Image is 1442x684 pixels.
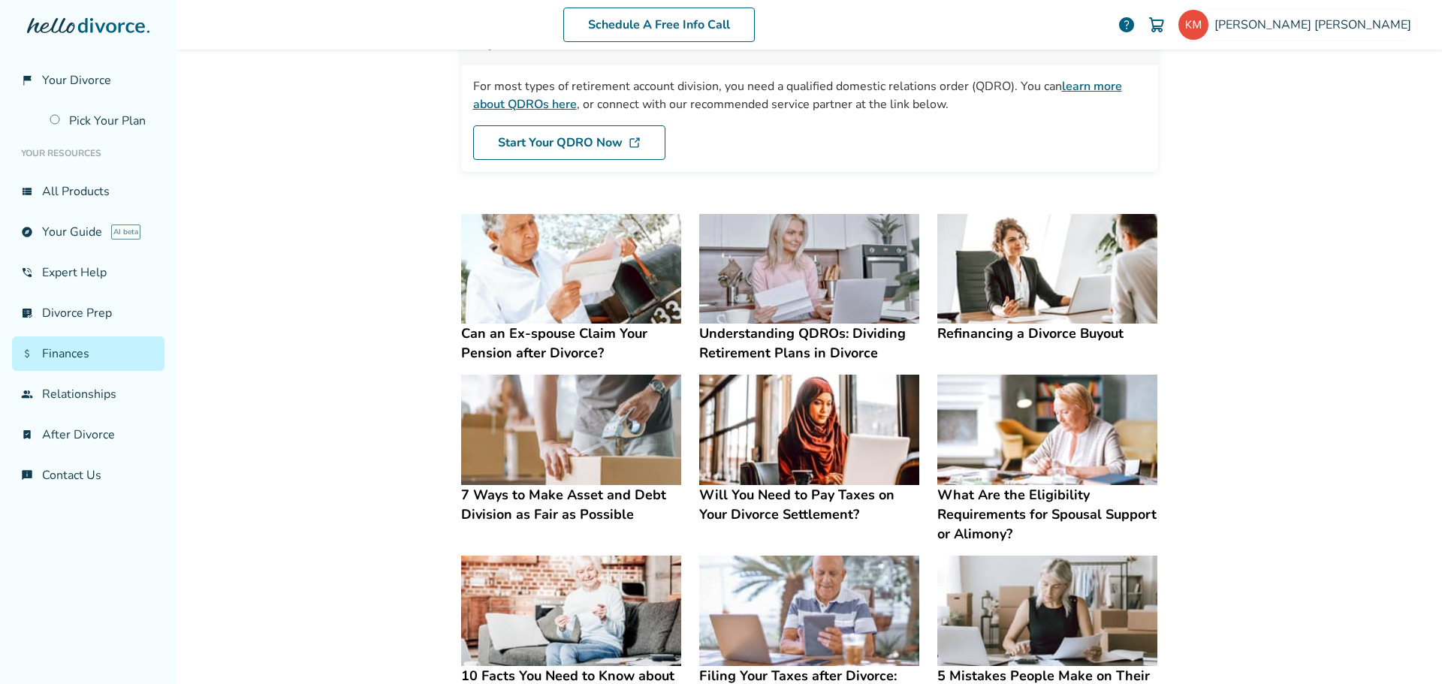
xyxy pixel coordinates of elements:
[699,556,919,666] img: Filing Your Taxes after Divorce: Everything You Need to Know
[937,324,1157,343] h4: Refinancing a Divorce Buyout
[12,458,164,493] a: chat_infoContact Us
[12,215,164,249] a: exploreYour GuideAI beta
[563,8,755,42] a: Schedule A Free Info Call
[461,556,681,666] img: 10 Facts You Need to Know about Social Security Benefits and Divorce
[937,556,1157,666] img: 5 Mistakes People Make on Their Taxes During and After Divorce
[937,214,1157,324] img: Refinancing a Divorce Buyout
[12,377,164,411] a: groupRelationships
[1118,16,1136,34] a: help
[42,72,111,89] span: Your Divorce
[12,63,164,98] a: flag_2Your Divorce
[473,125,665,160] a: Start Your QDRO Now
[21,185,33,197] span: view_list
[21,429,33,441] span: bookmark_check
[461,375,681,485] img: 7 Ways to Make Asset and Debt Division as Fair as Possible
[21,388,33,400] span: group
[21,348,33,360] span: attach_money
[699,375,919,485] img: Will You Need to Pay Taxes on Your Divorce Settlement?
[21,74,33,86] span: flag_2
[461,485,681,524] h4: 7 Ways to Make Asset and Debt Division as Fair as Possible
[12,138,164,168] li: Your Resources
[937,485,1157,544] h4: What Are the Eligibility Requirements for Spousal Support or Alimony?
[937,214,1157,344] a: Refinancing a Divorce BuyoutRefinancing a Divorce Buyout
[21,307,33,319] span: list_alt_check
[21,226,33,238] span: explore
[699,324,919,363] h4: Understanding QDROs: Dividing Retirement Plans in Divorce
[937,375,1157,544] a: What Are the Eligibility Requirements for Spousal Support or Alimony?What Are the Eligibility Req...
[1178,10,1208,40] img: mendezk@gmail.com
[1214,17,1417,33] span: [PERSON_NAME] [PERSON_NAME]
[1148,16,1166,34] img: Cart
[699,214,919,363] a: Understanding QDROs: Dividing Retirement Plans in DivorceUnderstanding QDROs: Dividing Retirement...
[12,296,164,330] a: list_alt_checkDivorce Prep
[12,174,164,209] a: view_listAll Products
[699,375,919,524] a: Will You Need to Pay Taxes on Your Divorce Settlement?Will You Need to Pay Taxes on Your Divorce ...
[699,214,919,324] img: Understanding QDROs: Dividing Retirement Plans in Divorce
[461,214,681,363] a: Can an Ex-spouse Claim Your Pension after Divorce?Can an Ex-spouse Claim Your Pension after Divorce?
[473,77,1146,113] div: For most types of retirement account division, you need a qualified domestic relations order (QDR...
[699,485,919,524] h4: Will You Need to Pay Taxes on Your Divorce Settlement?
[12,336,164,371] a: attach_moneyFinances
[111,224,140,240] span: AI beta
[937,375,1157,485] img: What Are the Eligibility Requirements for Spousal Support or Alimony?
[12,417,164,452] a: bookmark_checkAfter Divorce
[21,267,33,279] span: phone_in_talk
[1367,612,1442,684] iframe: Chat Widget
[461,214,681,324] img: Can an Ex-spouse Claim Your Pension after Divorce?
[21,469,33,481] span: chat_info
[12,255,164,290] a: phone_in_talkExpert Help
[461,324,681,363] h4: Can an Ex-spouse Claim Your Pension after Divorce?
[461,375,681,524] a: 7 Ways to Make Asset and Debt Division as Fair as Possible7 Ways to Make Asset and Debt Division ...
[41,104,164,138] a: Pick Your Plan
[629,137,641,149] img: DL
